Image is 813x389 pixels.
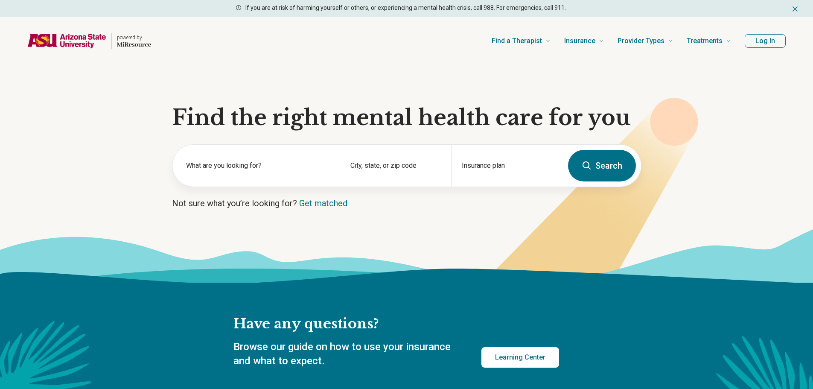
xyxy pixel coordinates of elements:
p: Browse our guide on how to use your insurance and what to expect. [233,340,461,369]
a: Provider Types [618,24,673,58]
a: Learning Center [481,347,559,368]
a: Insurance [564,24,604,58]
button: Search [568,150,636,181]
span: Find a Therapist [492,35,542,47]
p: If you are at risk of harming yourself or others, or experiencing a mental health crisis, call 98... [245,3,566,12]
button: Log In [745,34,786,48]
button: Dismiss [791,3,799,14]
h1: Find the right mental health care for you [172,105,641,131]
a: Find a Therapist [492,24,551,58]
a: Get matched [299,198,347,208]
p: Not sure what you’re looking for? [172,197,641,209]
h2: Have any questions? [233,315,559,333]
span: Treatments [687,35,723,47]
a: Treatments [687,24,731,58]
span: Provider Types [618,35,664,47]
p: powered by [117,34,151,41]
label: What are you looking for? [186,161,329,171]
span: Insurance [564,35,595,47]
a: Home page [27,27,151,55]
